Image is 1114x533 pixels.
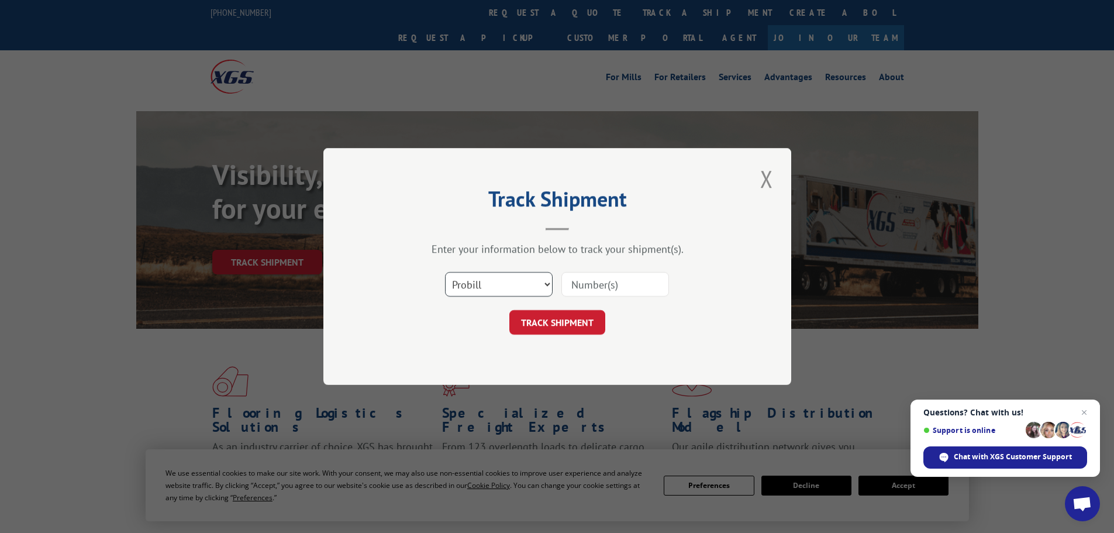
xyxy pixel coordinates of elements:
[382,191,733,213] h2: Track Shipment
[561,272,669,297] input: Number(s)
[757,163,777,195] button: Close modal
[509,310,605,335] button: TRACK SHIPMENT
[382,242,733,256] div: Enter your information below to track your shipment(s).
[923,408,1087,417] span: Questions? Chat with us!
[954,452,1072,462] span: Chat with XGS Customer Support
[1065,486,1100,521] a: Open chat
[923,426,1022,435] span: Support is online
[923,446,1087,469] span: Chat with XGS Customer Support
